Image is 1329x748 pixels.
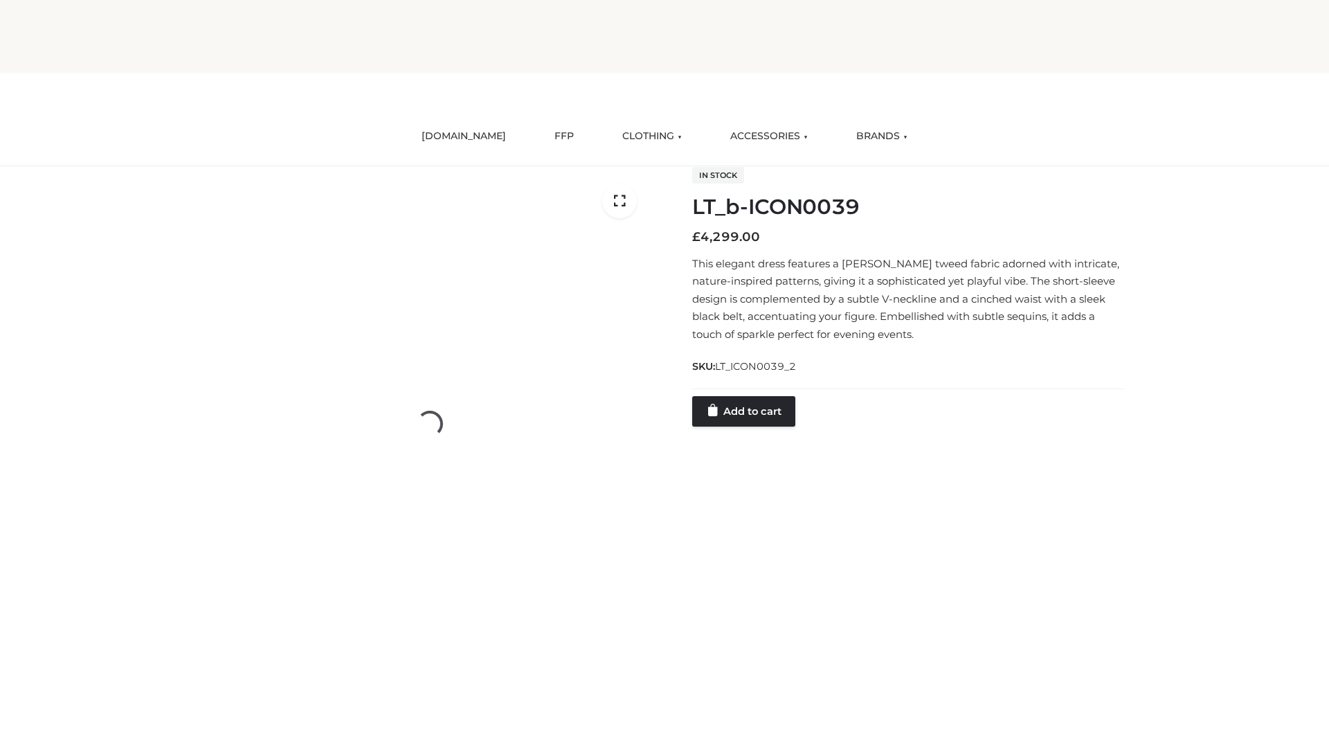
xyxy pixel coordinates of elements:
[692,195,1123,220] h1: LT_b-ICON0039
[692,396,795,427] a: Add to cart
[692,229,760,244] bdi: 4,299.00
[846,121,918,152] a: BRANDS
[692,167,744,184] span: In stock
[692,229,700,244] span: £
[720,121,818,152] a: ACCESSORIES
[411,121,516,152] a: [DOMAIN_NAME]
[715,360,796,373] span: LT_ICON0039_2
[612,121,692,152] a: CLOTHING
[544,121,584,152] a: FFP
[692,358,797,375] span: SKU:
[692,255,1123,344] p: This elegant dress features a [PERSON_NAME] tweed fabric adorned with intricate, nature-inspired ...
